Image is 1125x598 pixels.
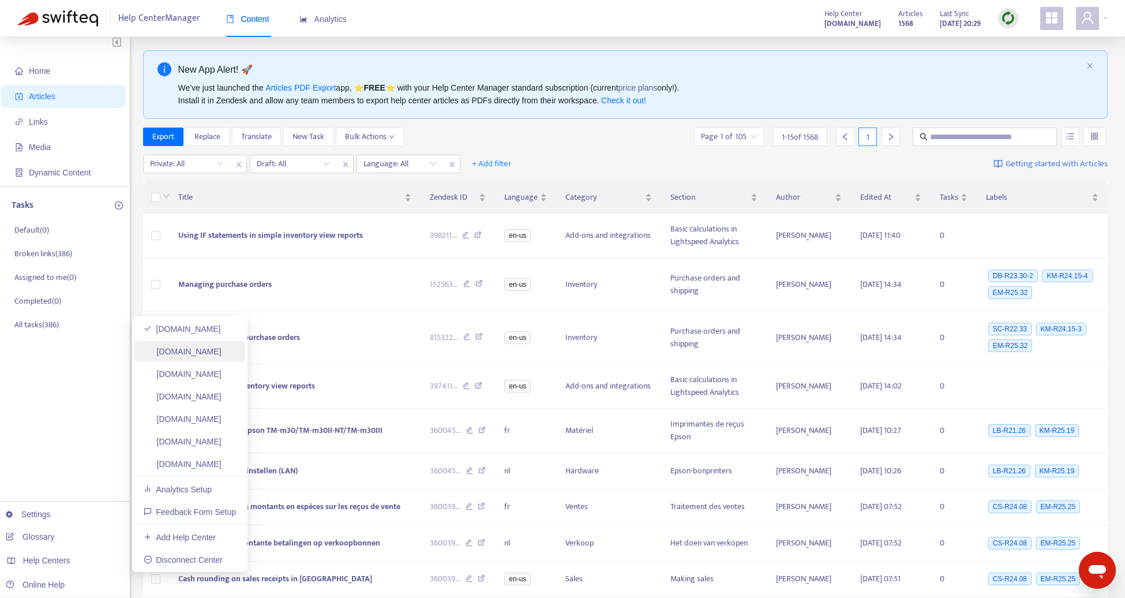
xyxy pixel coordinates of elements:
[767,214,851,258] td: [PERSON_NAME]
[504,573,531,585] span: en-us
[495,453,556,489] td: nl
[226,15,234,23] span: book
[185,128,230,146] button: Replace
[12,199,33,212] p: Tasks
[556,489,661,526] td: Ventes
[504,380,531,393] span: en-us
[495,525,556,562] td: nl
[940,8,969,20] span: Last Sync
[767,453,851,489] td: [PERSON_NAME]
[851,182,931,214] th: Edited At
[15,67,23,75] span: home
[977,182,1108,214] th: Labels
[144,507,236,517] a: Feedback Form Setup
[283,128,333,146] button: New Task
[988,537,1032,550] span: CS-R24.08
[144,324,221,334] a: [DOMAIN_NAME]
[661,525,767,562] td: Het doen van verkopen
[292,130,324,143] span: New Task
[144,437,222,446] a: [DOMAIN_NAME]
[860,229,901,242] span: [DATE] 11:40
[504,331,531,344] span: en-us
[495,409,556,453] td: fr
[988,424,1030,437] span: LB-R21.26
[1062,128,1079,146] button: unordered-list
[860,424,901,437] span: [DATE] 10:27
[556,562,661,598] td: Sales
[931,311,977,364] td: 0
[860,536,902,550] span: [DATE] 07:52
[661,364,767,409] td: Basic calculations in Lightspeed Analytics
[601,96,646,105] a: Check it out!
[661,489,767,526] td: Traitement des ventes
[421,182,496,214] th: Zendesk ID
[241,130,272,143] span: Translate
[178,191,402,204] span: Title
[15,92,23,100] span: account-book
[29,66,50,76] span: Home
[163,193,170,200] span: down
[988,465,1030,477] span: LB-R21.26
[115,201,123,210] span: plus-circle
[1086,62,1093,70] button: close
[556,409,661,453] td: Matériel
[14,224,49,236] p: Default ( 0 )
[1081,11,1094,25] span: user
[14,295,61,307] p: Completed ( 0 )
[841,133,849,141] span: left
[336,128,404,146] button: Bulk Actionsdown
[988,323,1032,335] span: SC-R22.33
[988,573,1032,585] span: CS-R24.08
[6,580,65,589] a: Online Help
[226,14,269,24] span: Content
[931,364,977,409] td: 0
[931,214,977,258] td: 0
[504,229,531,242] span: en-us
[776,191,832,204] span: Author
[178,424,382,437] span: Configuration de l’Epson TM-m30/TM-m30II-NT/TM-m30III
[824,8,862,20] span: Help Center
[338,158,353,171] span: close
[661,258,767,311] td: Purchase orders and shipping
[988,500,1032,513] span: CS-R24.08
[144,485,212,494] a: Analytics Setup
[931,525,977,562] td: 0
[940,191,958,204] span: Tasks
[430,500,460,513] span: 360039 ...
[430,465,461,477] span: 360045 ...
[988,270,1038,282] span: DB-R23.30-2
[988,286,1033,299] span: EM-R25.32
[430,229,457,242] span: 398211 ...
[363,83,385,92] b: FREE
[988,339,1033,352] span: EM-R25.32
[144,533,216,542] a: Add Help Center
[767,409,851,453] td: [PERSON_NAME]
[661,182,767,214] th: Section
[1035,465,1079,477] span: KM-R25.19
[931,489,977,526] td: 0
[14,248,72,260] p: Broken links ( 386 )
[29,92,55,101] span: Articles
[920,133,928,141] span: search
[144,392,222,401] a: [DOMAIN_NAME]
[858,128,877,146] div: 1
[556,364,661,409] td: Add-ons and integrations
[29,117,48,126] span: Links
[15,143,23,151] span: file-image
[556,311,661,364] td: Inventory
[898,17,913,30] strong: 1568
[178,62,1082,77] div: New App Alert! 🚀
[23,556,70,565] span: Help Centers
[463,155,520,173] button: + Add filter
[6,532,54,541] a: Glossary
[143,128,183,146] button: Export
[144,414,222,424] a: [DOMAIN_NAME]
[993,159,1003,169] img: image-link
[265,83,336,92] a: Articles PDF Export
[986,191,1089,204] span: Labels
[445,158,460,171] span: close
[1086,62,1093,69] span: close
[472,157,512,171] span: + Add filter
[556,258,661,311] td: Inventory
[178,536,380,550] span: Het afronden van contante betalingen op verkoopbonnen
